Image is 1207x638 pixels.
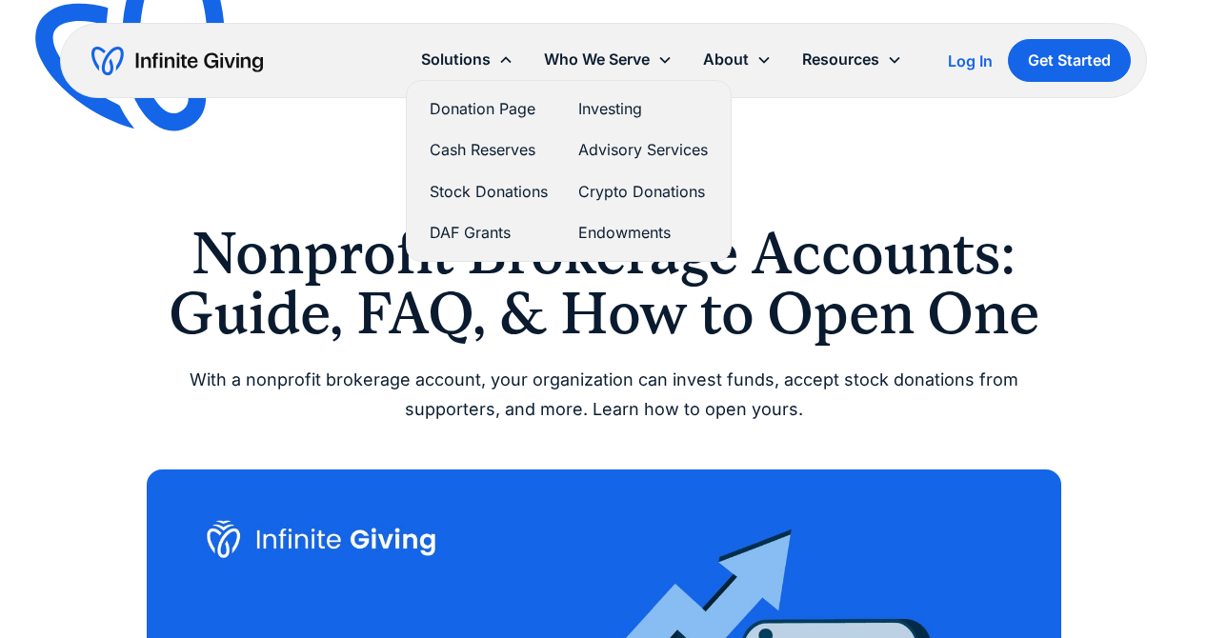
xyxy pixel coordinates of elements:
[529,39,688,80] div: Who We Serve
[421,47,491,72] div: Solutions
[703,47,749,72] div: About
[802,47,879,72] div: Resources
[430,179,548,205] a: Stock Donations
[406,80,732,262] nav: Solutions
[430,137,548,163] a: Cash Reserves
[578,220,708,246] a: Endowments
[688,39,787,80] div: About
[430,96,548,122] a: Donation Page
[787,39,917,80] div: Resources
[91,46,263,76] a: home
[948,53,993,69] div: Log In
[1008,39,1131,82] a: Get Started
[578,96,708,122] a: Investing
[578,137,708,163] a: Advisory Services
[578,179,708,205] a: Crypto Donations
[544,47,650,72] div: Who We Serve
[948,50,993,72] a: Log In
[430,220,548,246] a: DAF Grants
[406,39,529,80] div: Solutions
[147,224,1061,343] h1: Nonprofit Brokerage Accounts: Guide, FAQ, & How to Open One
[147,366,1061,424] div: With a nonprofit brokerage account, your organization can invest funds, accept stock donations fr...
